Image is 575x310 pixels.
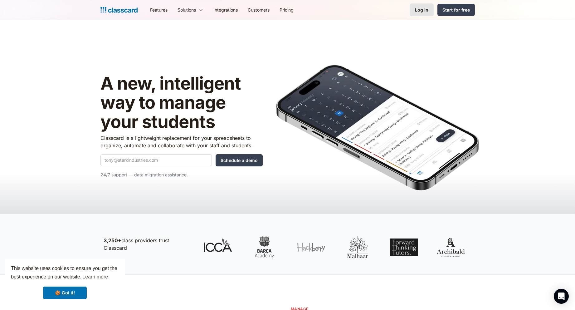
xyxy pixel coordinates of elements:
div: Start for free [442,7,470,13]
a: Start for free [437,4,475,16]
div: Log in [415,7,428,13]
p: 24/7 support — data migration assistance. [100,171,263,179]
a: Customers [243,3,275,17]
span: This website uses cookies to ensure you get the best experience on our website. [11,265,119,282]
a: dismiss cookie message [43,287,87,299]
p: class providers trust Classcard [104,237,191,252]
a: Log in [410,3,434,16]
input: Schedule a demo [216,154,263,166]
input: tony@starkindustries.com [100,154,212,166]
h1: A new, intelligent way to manage your students [100,74,263,132]
form: Quick Demo Form [100,154,263,166]
a: Pricing [275,3,299,17]
a: Integrations [208,3,243,17]
div: Solutions [178,7,196,13]
a: learn more about cookies [81,272,109,282]
a: Logo [100,6,138,14]
div: cookieconsent [5,259,125,305]
a: Features [145,3,173,17]
div: Open Intercom Messenger [554,289,569,304]
div: Solutions [173,3,208,17]
p: Classcard is a lightweight replacement for your spreadsheets to organize, automate and collaborat... [100,134,263,149]
strong: 3,250+ [104,237,121,244]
